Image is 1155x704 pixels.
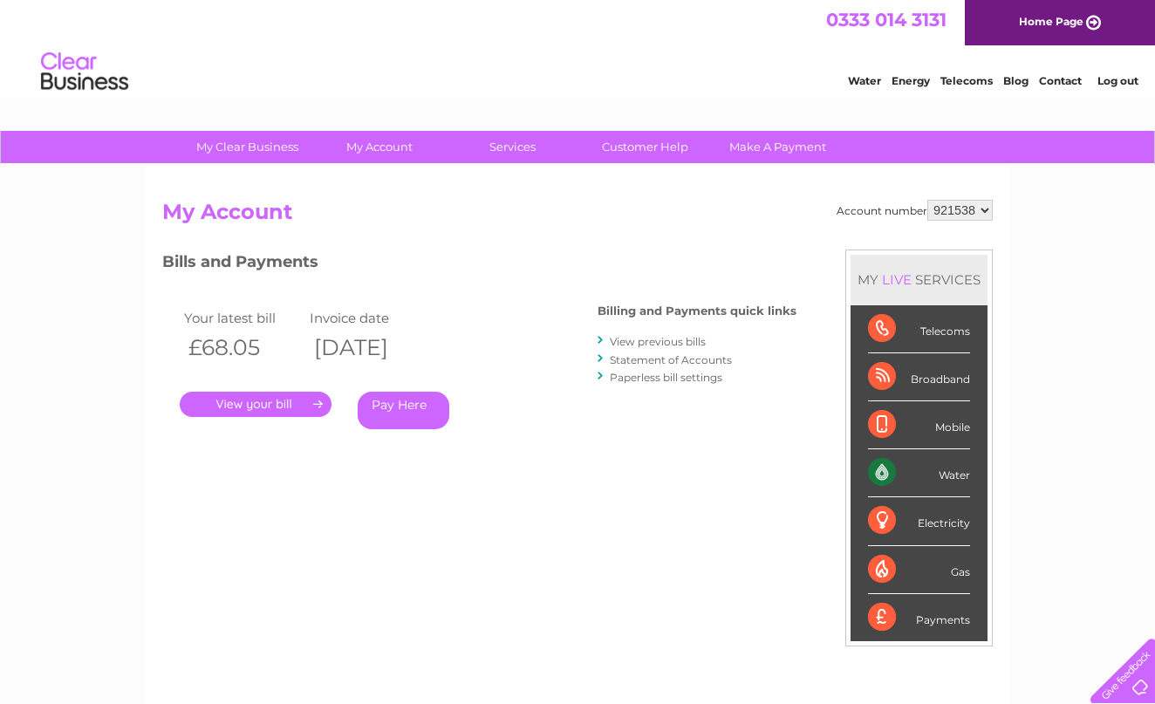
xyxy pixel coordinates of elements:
[610,371,722,384] a: Paperless bill settings
[598,304,796,318] h4: Billing and Payments quick links
[868,401,970,449] div: Mobile
[868,353,970,401] div: Broadband
[837,200,993,221] div: Account number
[868,305,970,353] div: Telecoms
[1097,74,1138,87] a: Log out
[358,392,449,429] a: Pay Here
[1003,74,1029,87] a: Blog
[441,131,584,163] a: Services
[868,594,970,641] div: Payments
[308,131,452,163] a: My Account
[868,497,970,545] div: Electricity
[40,45,129,99] img: logo.png
[305,306,431,330] td: Invoice date
[851,255,988,304] div: MY SERVICES
[868,449,970,497] div: Water
[706,131,850,163] a: Make A Payment
[868,546,970,594] div: Gas
[826,9,947,31] a: 0333 014 3131
[940,74,993,87] a: Telecoms
[892,74,930,87] a: Energy
[167,10,991,85] div: Clear Business is a trading name of Verastar Limited (registered in [GEOGRAPHIC_DATA] No. 3667643...
[573,131,717,163] a: Customer Help
[180,392,331,417] a: .
[848,74,881,87] a: Water
[175,131,319,163] a: My Clear Business
[1039,74,1082,87] a: Contact
[162,200,993,233] h2: My Account
[610,335,706,348] a: View previous bills
[878,271,915,288] div: LIVE
[305,330,431,366] th: [DATE]
[610,353,732,366] a: Statement of Accounts
[162,249,796,280] h3: Bills and Payments
[180,306,305,330] td: Your latest bill
[180,330,305,366] th: £68.05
